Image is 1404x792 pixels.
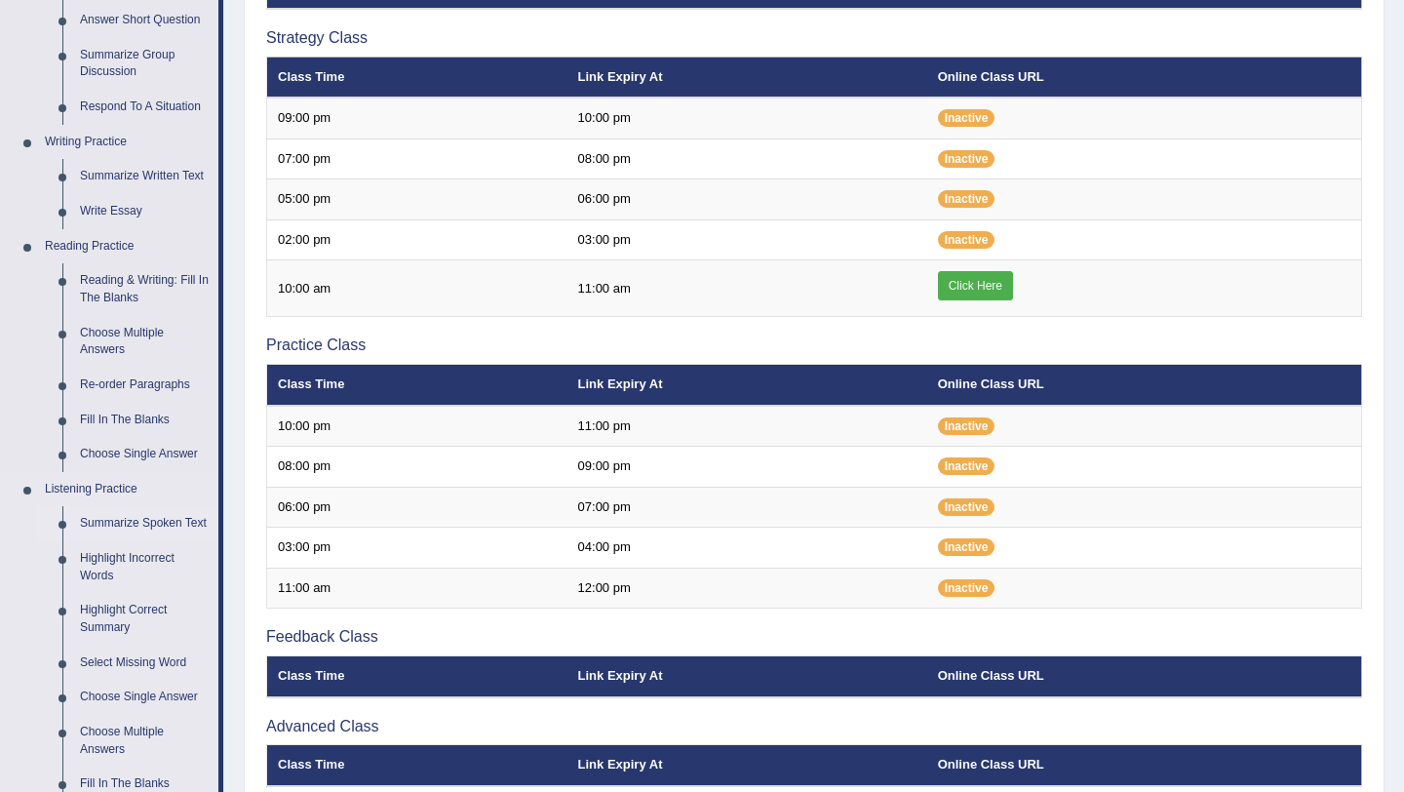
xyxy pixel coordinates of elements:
[938,579,995,597] span: Inactive
[71,316,218,368] a: Choose Multiple Answers
[567,487,927,528] td: 07:00 pm
[567,656,927,697] th: Link Expiry At
[267,260,567,317] td: 10:00 am
[567,179,927,220] td: 06:00 pm
[267,57,567,98] th: Class Time
[266,628,1362,646] h3: Feedback Class
[267,98,567,139] td: 09:00 pm
[267,447,567,488] td: 08:00 pm
[71,90,218,125] a: Respond To A Situation
[71,38,218,90] a: Summarize Group Discussion
[267,487,567,528] td: 06:00 pm
[938,109,995,127] span: Inactive
[927,745,1362,786] th: Online Class URL
[567,406,927,447] td: 11:00 pm
[267,406,567,447] td: 10:00 pm
[71,194,218,229] a: Write Essay
[71,680,218,715] a: Choose Single Answer
[938,231,995,249] span: Inactive
[71,368,218,403] a: Re-order Paragraphs
[36,229,218,264] a: Reading Practice
[938,417,995,435] span: Inactive
[36,125,218,160] a: Writing Practice
[567,57,927,98] th: Link Expiry At
[938,457,995,475] span: Inactive
[567,139,927,179] td: 08:00 pm
[938,498,995,516] span: Inactive
[71,263,218,315] a: Reading & Writing: Fill In The Blanks
[267,179,567,220] td: 05:00 pm
[938,150,995,168] span: Inactive
[267,528,567,569] td: 03:00 pm
[71,403,218,438] a: Fill In The Blanks
[567,260,927,317] td: 11:00 am
[71,646,218,681] a: Select Missing Word
[71,715,218,767] a: Choose Multiple Answers
[927,365,1362,406] th: Online Class URL
[71,437,218,472] a: Choose Single Answer
[567,98,927,139] td: 10:00 pm
[938,538,995,556] span: Inactive
[567,745,927,786] th: Link Expiry At
[567,447,927,488] td: 09:00 pm
[927,57,1362,98] th: Online Class URL
[71,593,218,645] a: Highlight Correct Summary
[567,528,927,569] td: 04:00 pm
[938,271,1013,300] a: Click Here
[267,365,567,406] th: Class Time
[266,29,1362,47] h3: Strategy Class
[267,568,567,609] td: 11:00 am
[267,139,567,179] td: 07:00 pm
[266,337,1362,354] h3: Practice Class
[71,541,218,593] a: Highlight Incorrect Words
[71,3,218,38] a: Answer Short Question
[567,219,927,260] td: 03:00 pm
[938,190,995,208] span: Inactive
[267,656,567,697] th: Class Time
[927,656,1362,697] th: Online Class URL
[266,718,1362,735] h3: Advanced Class
[267,219,567,260] td: 02:00 pm
[71,159,218,194] a: Summarize Written Text
[567,568,927,609] td: 12:00 pm
[71,506,218,541] a: Summarize Spoken Text
[267,745,567,786] th: Class Time
[36,472,218,507] a: Listening Practice
[567,365,927,406] th: Link Expiry At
